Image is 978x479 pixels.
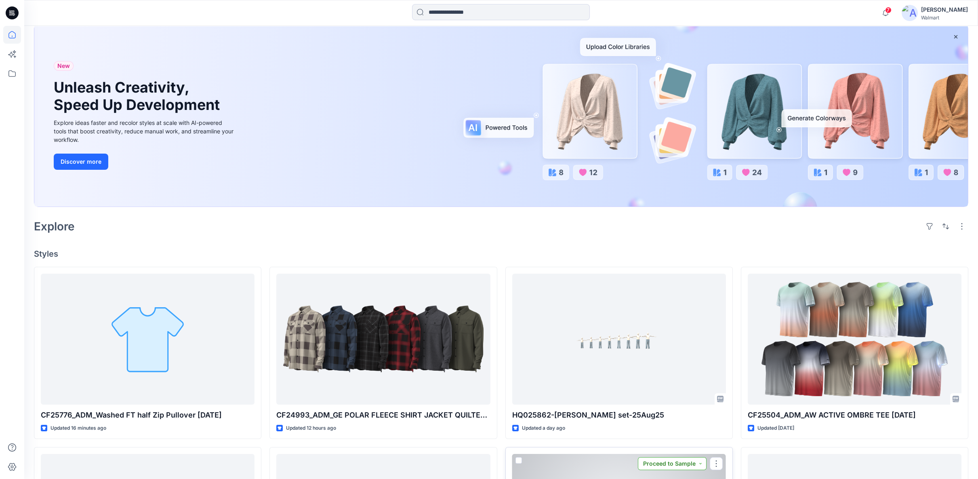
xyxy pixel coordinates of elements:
[902,5,918,21] img: avatar
[748,274,961,405] a: CF25504_ADM_AW ACTIVE OMBRE TEE 23MAY25
[50,424,106,433] p: Updated 16 minutes ago
[286,424,336,433] p: Updated 12 hours ago
[748,409,961,421] p: CF25504_ADM_AW ACTIVE OMBRE TEE [DATE]
[54,154,108,170] button: Discover more
[512,409,726,421] p: HQ025862-[PERSON_NAME] set-25Aug25
[885,7,892,13] span: 7
[54,118,236,144] div: Explore ideas faster and recolor styles at scale with AI-powered tools that boost creativity, red...
[34,220,75,233] h2: Explore
[512,274,726,405] a: HQ025862-BAGGY DENIM JEAN-Size set-25Aug25
[921,5,968,15] div: [PERSON_NAME]
[34,249,968,259] h4: Styles
[276,274,490,405] a: CF24993_ADM_GE POLAR FLEECE SHIRT JACKET QUILTED LINING
[54,154,236,170] a: Discover more
[41,274,254,405] a: CF25776_ADM_Washed FT half Zip Pullover 25AUG25
[921,15,968,21] div: Walmart
[276,409,490,421] p: CF24993_ADM_GE POLAR FLEECE SHIRT JACKET QUILTED LINING
[41,409,254,421] p: CF25776_ADM_Washed FT half Zip Pullover [DATE]
[522,424,565,433] p: Updated a day ago
[54,79,223,114] h1: Unleash Creativity, Speed Up Development
[57,61,70,71] span: New
[757,424,794,433] p: Updated [DATE]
